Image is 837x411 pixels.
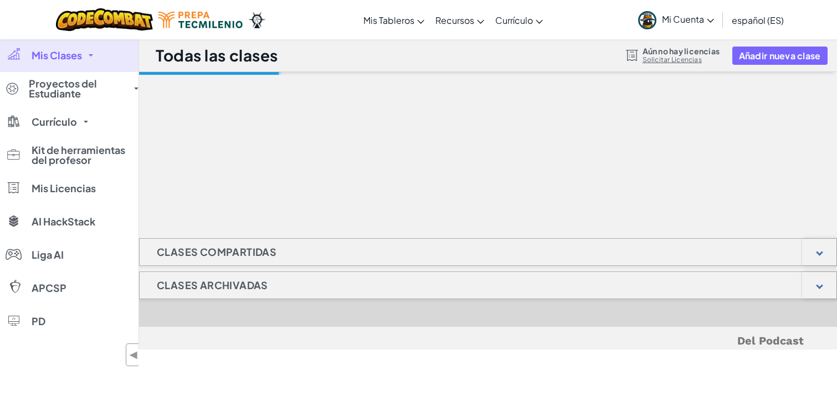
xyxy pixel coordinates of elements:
[633,2,720,37] a: Mi Cuenta
[32,50,82,60] span: Mis Clases
[56,8,153,31] img: CodeCombat logo
[32,183,96,193] span: Mis Licencias
[158,12,243,28] img: Tecmilenio logo
[643,55,720,64] a: Solicitar Licencias
[129,347,138,363] span: ◀
[643,47,720,55] span: Aún no hay licencias
[495,14,533,26] span: Currículo
[726,5,789,35] a: español (ES)
[490,5,548,35] a: Currículo
[435,14,474,26] span: Recursos
[32,145,131,165] span: Kit de herramientas del profesor
[732,47,828,65] button: Añadir nueva clase
[32,217,95,227] span: AI HackStack
[638,11,656,29] img: avatar
[156,45,278,66] h1: Todas las clases
[430,5,490,35] a: Recursos
[172,332,804,350] h5: Del Podcast
[29,79,127,99] span: Proyectos del Estudiante
[662,13,714,25] span: Mi Cuenta
[358,5,430,35] a: Mis Tableros
[732,14,784,26] span: español (ES)
[32,117,77,127] span: Currículo
[248,12,266,28] img: Ozaria
[363,14,414,26] span: Mis Tableros
[32,250,64,260] span: Liga AI
[140,238,294,266] h1: Clases Compartidas
[140,271,285,299] h1: Clases archivadas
